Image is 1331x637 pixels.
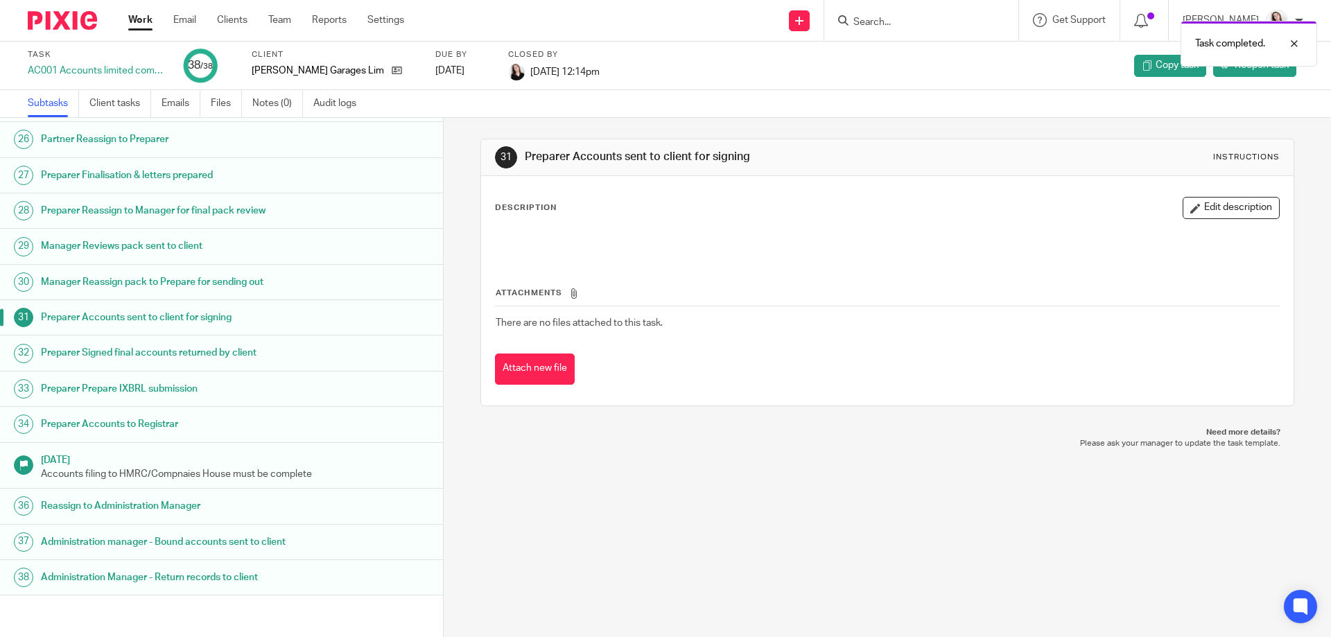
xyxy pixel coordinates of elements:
small: /38 [200,62,213,70]
div: 31 [495,146,517,168]
h1: Manager Reviews pack sent to client [41,236,300,256]
h1: Preparer Prepare IXBRL submission [41,378,300,399]
label: Task [28,49,166,60]
p: Description [495,202,557,213]
span: [DATE] 12:14pm [530,67,600,76]
a: Notes (0) [252,90,303,117]
h1: [DATE] [41,450,429,467]
button: Attach new file [495,354,575,385]
a: Emails [162,90,200,117]
div: 28 [14,201,33,220]
span: There are no files attached to this task. [496,318,663,328]
div: 38 [14,568,33,587]
img: HR%20Andrew%20Price_Molly_Poppy%20Jakes%20Photography-7.jpg [1266,10,1288,32]
a: Files [211,90,242,117]
div: 37 [14,532,33,552]
a: Reports [312,13,347,27]
span: Attachments [496,289,562,297]
a: Team [268,13,291,27]
a: Clients [217,13,247,27]
label: Due by [435,49,491,60]
button: Edit description [1183,197,1280,219]
label: Closed by [508,49,600,60]
div: AC001 Accounts limited company non management accounts [28,64,166,78]
img: Pixie [28,11,97,30]
h1: Manager Reassign pack to Prepare for sending out [41,272,300,293]
p: Need more details? [494,427,1280,438]
h1: Preparer Accounts to Registrar [41,414,300,435]
div: 38 [188,58,213,73]
img: HR%20Andrew%20Price_Molly_Poppy%20Jakes%20Photography-7.jpg [508,64,525,80]
div: 27 [14,166,33,185]
a: Work [128,13,153,27]
div: 26 [14,130,33,149]
div: Instructions [1213,152,1280,163]
h1: Preparer Signed final accounts returned by client [41,342,300,363]
h1: Reassign to Administration Manager [41,496,300,516]
h1: Preparer Reassign to Manager for final pack review [41,200,300,221]
h1: Preparer Finalisation & letters prepared [41,165,300,186]
h1: Administration Manager - Return records to client [41,567,300,588]
h1: Partner Reassign to Preparer [41,129,300,150]
div: 34 [14,415,33,434]
p: Please ask your manager to update the task template. [494,438,1280,449]
h1: Administration manager - Bound accounts sent to client [41,532,300,552]
a: Audit logs [313,90,367,117]
p: Accounts filing to HMRC/Compnaies House must be complete [41,467,429,481]
div: 29 [14,237,33,256]
div: 30 [14,272,33,292]
div: 31 [14,308,33,327]
h1: Preparer Accounts sent to client for signing [41,307,300,328]
p: Task completed. [1195,37,1265,51]
a: Email [173,13,196,27]
div: 33 [14,379,33,399]
a: Settings [367,13,404,27]
h1: Preparer Accounts sent to client for signing [525,150,917,164]
p: [PERSON_NAME] Garages Limited [252,64,385,78]
div: [DATE] [435,64,491,78]
label: Client [252,49,418,60]
div: 36 [14,496,33,516]
div: 32 [14,344,33,363]
a: Client tasks [89,90,151,117]
a: Subtasks [28,90,79,117]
